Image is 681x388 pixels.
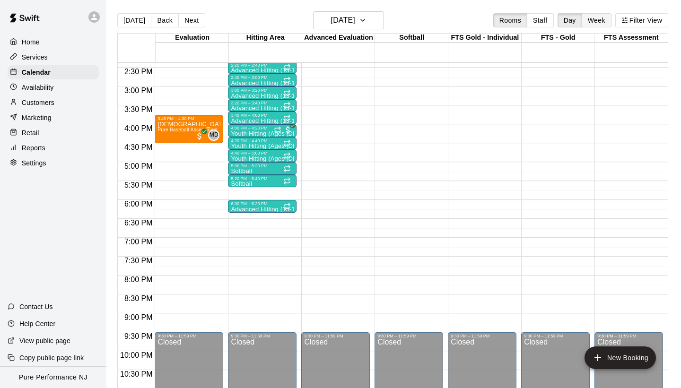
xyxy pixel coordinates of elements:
[8,50,99,64] a: Services
[597,334,660,338] div: 9:30 PM – 11:59 PM
[8,80,99,95] a: Availability
[231,101,294,105] div: 3:20 PM – 3:40 PM
[122,257,155,265] span: 7:30 PM
[8,95,99,110] a: Customers
[8,111,99,125] a: Marketing
[22,52,48,62] p: Services
[8,156,99,170] a: Settings
[228,61,297,74] div: 2:20 PM – 2:40 PM: Advanced Hitting (13-18)
[8,141,99,155] a: Reports
[524,334,587,338] div: 9:30 PM – 11:59 PM
[122,124,155,132] span: 4:00 PM
[22,83,54,92] p: Availability
[208,129,219,141] div: Mike Dzurilla
[122,162,155,170] span: 5:00 PM
[615,13,668,27] button: Filter View
[231,88,294,93] div: 3:00 PM – 3:20 PM
[122,313,155,321] span: 9:00 PM
[283,152,291,160] span: Recurring event
[231,201,294,206] div: 6:00 PM – 6:20 PM
[19,353,84,362] p: Copy public page link
[527,13,554,27] button: Staff
[283,89,291,97] span: Recurring event
[118,370,155,378] span: 10:30 PM
[331,14,355,27] h6: [DATE]
[157,127,218,132] span: Pure Baseball Assessment
[22,98,54,107] p: Customers
[283,139,291,147] span: Recurring event
[313,11,384,29] button: [DATE]
[156,34,229,43] div: Evaluation
[122,294,155,302] span: 8:30 PM
[558,13,582,27] button: Day
[228,74,297,86] div: 2:40 PM – 3:00 PM: Advanced Hitting (13-18)
[8,35,99,49] div: Home
[228,162,297,175] div: 5:00 PM – 5:20 PM: Softball
[228,86,297,99] div: 3:00 PM – 3:20 PM: Advanced Hitting (13-18)
[118,351,155,359] span: 10:00 PM
[19,372,87,382] p: Pure Performance NJ
[151,13,179,27] button: Back
[283,125,293,135] span: All customers have paid
[585,346,656,369] button: add
[117,13,151,27] button: [DATE]
[22,128,39,138] p: Retail
[283,102,291,109] span: Recurring event
[8,65,99,79] div: Calendar
[122,332,155,340] span: 9:30 PM
[231,164,294,168] div: 5:00 PM – 5:20 PM
[231,138,294,143] div: 4:20 PM – 4:40 PM
[8,126,99,140] a: Retail
[122,86,155,95] span: 3:00 PM
[283,64,291,71] span: Recurring event
[377,334,440,338] div: 9:30 PM – 11:59 PM
[195,131,204,141] span: All customers have paid
[522,34,595,43] div: FTS - Gold
[19,319,55,328] p: Help Center
[228,149,297,162] div: 4:40 PM – 5:00 PM: Youth Hitting (Ages 9-12)
[231,63,294,68] div: 2:20 PM – 2:40 PM
[210,130,218,140] span: MD
[231,334,294,338] div: 9:30 PM – 11:59 PM
[231,176,294,181] div: 5:20 PM – 5:40 PM
[228,124,297,137] div: 4:00 PM – 4:20 PM: Youth Hitting (Ages 9-12)
[228,137,297,150] div: 4:20 PM – 4:40 PM: Youth Hitting (Ages 9-12)
[212,129,219,141] span: Mike Dzurilla
[304,334,367,338] div: 9:30 PM – 11:59 PM
[22,37,40,47] p: Home
[122,219,155,227] span: 6:30 PM
[122,181,155,189] span: 5:30 PM
[22,68,51,77] p: Calendar
[231,126,294,130] div: 4:00 PM – 4:20 PM
[283,165,291,172] span: Recurring event
[157,116,220,121] div: 3:45 PM – 4:30 PM
[448,34,522,43] div: FTS Gold - Individual
[122,105,155,113] span: 3:30 PM
[122,200,155,208] span: 6:00 PM
[274,126,281,134] span: Recurring event
[283,114,291,122] span: Recurring event
[19,336,70,345] p: View public page
[22,158,46,168] p: Settings
[493,13,527,27] button: Rooms
[229,34,302,43] div: Hitting Area
[283,77,291,84] span: Recurring event
[283,177,291,185] span: Recurring event
[178,13,205,27] button: Next
[122,68,155,76] span: 2:30 PM
[122,276,155,284] span: 8:00 PM
[19,302,53,311] p: Contact Us
[157,334,220,338] div: 9:30 PM – 11:59 PM
[594,34,668,43] div: FTS Assessment
[231,75,294,80] div: 2:40 PM – 3:00 PM
[375,34,448,43] div: Softball
[231,151,294,155] div: 4:40 PM – 5:00 PM
[231,113,294,118] div: 3:40 PM – 4:00 PM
